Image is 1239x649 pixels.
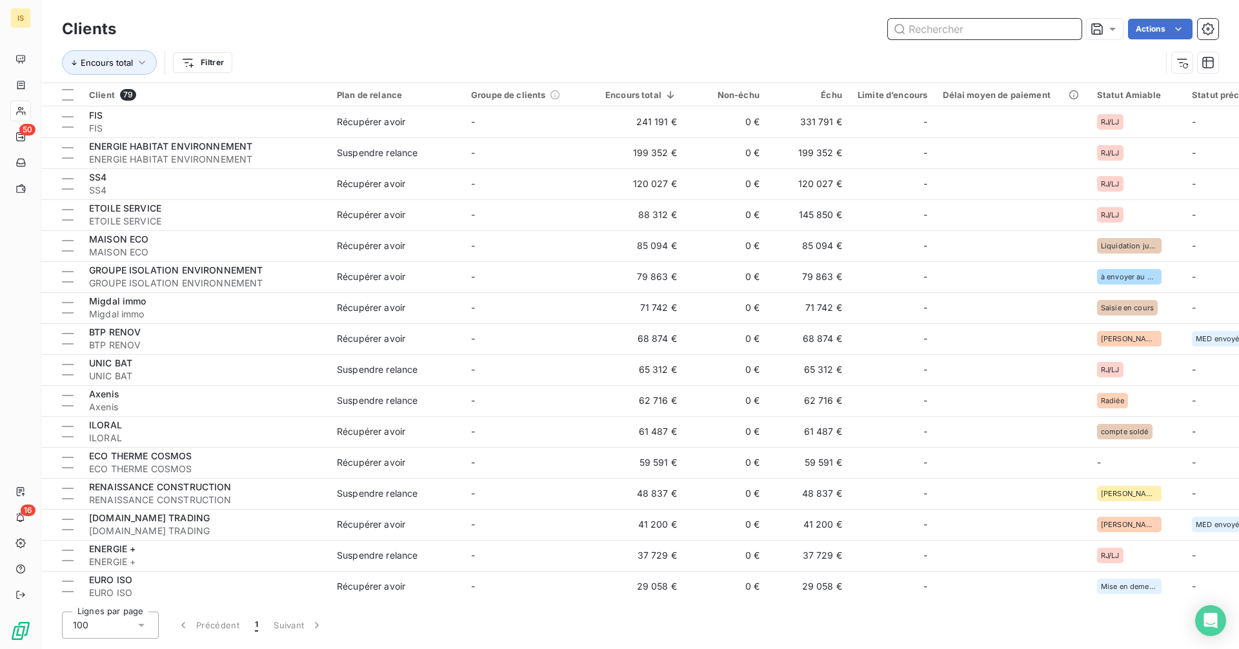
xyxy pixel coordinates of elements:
td: 0 € [685,416,767,447]
td: 0 € [685,199,767,230]
div: Récupérer avoir [337,177,405,190]
span: Liquidation judiciaire [1101,242,1158,250]
span: - [1192,550,1196,561]
span: RJ/LJ [1101,552,1120,559]
td: 37 729 € [598,540,685,571]
div: Récupérer avoir [337,270,405,283]
td: 59 591 € [598,447,685,478]
div: Délai moyen de paiement [943,90,1081,100]
span: 50 [19,124,35,135]
span: Migdal immo [89,308,321,321]
td: 241 191 € [598,106,685,137]
span: - [1192,116,1196,127]
span: 79 [120,89,136,101]
td: 0 € [685,354,767,385]
span: - [471,457,475,468]
span: - [471,178,475,189]
span: ECO THERME COSMOS [89,463,321,475]
span: RJ/LJ [1101,211,1120,219]
td: 120 027 € [767,168,850,199]
td: 0 € [685,261,767,292]
span: ENERGIE HABITAT ENVIRONNEMENT [89,153,321,166]
span: UNIC BAT [89,370,321,383]
span: RJ/LJ [1101,366,1120,374]
td: 65 312 € [598,354,685,385]
span: Migdal immo [89,295,146,306]
span: ILORAL [89,432,321,444]
div: Suspendre relance [337,549,418,562]
div: Récupérer avoir [337,580,405,593]
span: RJ/LJ [1101,149,1120,157]
span: ILORAL [89,419,122,430]
span: GROUPE ISOLATION ENVIRONNEMENT [89,277,321,290]
span: - [923,425,927,438]
span: - [1192,364,1196,375]
td: 48 837 € [598,478,685,509]
span: - [1192,147,1196,158]
div: Suspendre relance [337,394,418,407]
td: 85 094 € [598,230,685,261]
div: Suspendre relance [337,487,418,500]
span: - [923,518,927,531]
span: 100 [73,619,88,632]
span: ENERGIE + [89,543,136,554]
span: à envoyer au greffe IP [1101,273,1158,281]
h3: Clients [62,17,116,41]
span: - [471,116,475,127]
div: Suspendre relance [337,146,418,159]
td: 79 863 € [767,261,850,292]
td: 331 791 € [767,106,850,137]
span: ECO THERME COSMOS [89,450,192,461]
span: BTP RENOV [89,326,141,337]
span: - [923,239,927,252]
span: [PERSON_NAME] [1101,521,1158,528]
img: Logo LeanPay [10,621,31,641]
td: 61 487 € [767,416,850,447]
td: 0 € [685,168,767,199]
span: Mise en demeure [1101,583,1158,590]
span: - [923,394,927,407]
button: Suivant [266,612,331,639]
td: 37 729 € [767,540,850,571]
span: - [1192,302,1196,313]
span: - [1192,240,1196,251]
span: - [471,147,475,158]
span: Encours total [81,57,133,68]
span: - [471,550,475,561]
div: Récupérer avoir [337,239,405,252]
td: 0 € [685,447,767,478]
div: Récupérer avoir [337,425,405,438]
span: - [1192,395,1196,406]
span: - [471,364,475,375]
span: FIS [89,122,321,135]
td: 0 € [685,478,767,509]
span: - [1097,457,1101,468]
span: - [923,456,927,469]
div: Limite d’encours [858,90,927,100]
div: Statut Amiable [1097,90,1176,100]
td: 41 200 € [598,509,685,540]
span: - [471,271,475,282]
td: 61 487 € [598,416,685,447]
span: - [923,363,927,376]
td: 145 850 € [767,199,850,230]
div: Récupérer avoir [337,456,405,469]
td: 65 312 € [767,354,850,385]
td: 62 716 € [767,385,850,416]
button: Actions [1128,19,1193,39]
span: GROUPE ISOLATION ENVIRONNEMENT [89,265,263,275]
span: RENAISSANCE CONSTRUCTION [89,481,232,492]
span: - [923,301,927,314]
span: - [471,302,475,313]
td: 68 874 € [598,323,685,354]
span: - [923,208,927,221]
td: 29 058 € [767,571,850,602]
button: 1 [247,612,266,639]
span: [PERSON_NAME] [1101,335,1158,343]
span: - [471,581,475,592]
div: Open Intercom Messenger [1195,605,1226,636]
button: Filtrer [173,52,232,73]
button: Encours total [62,50,157,75]
span: [DOMAIN_NAME] TRADING [89,524,321,537]
span: - [923,115,927,128]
